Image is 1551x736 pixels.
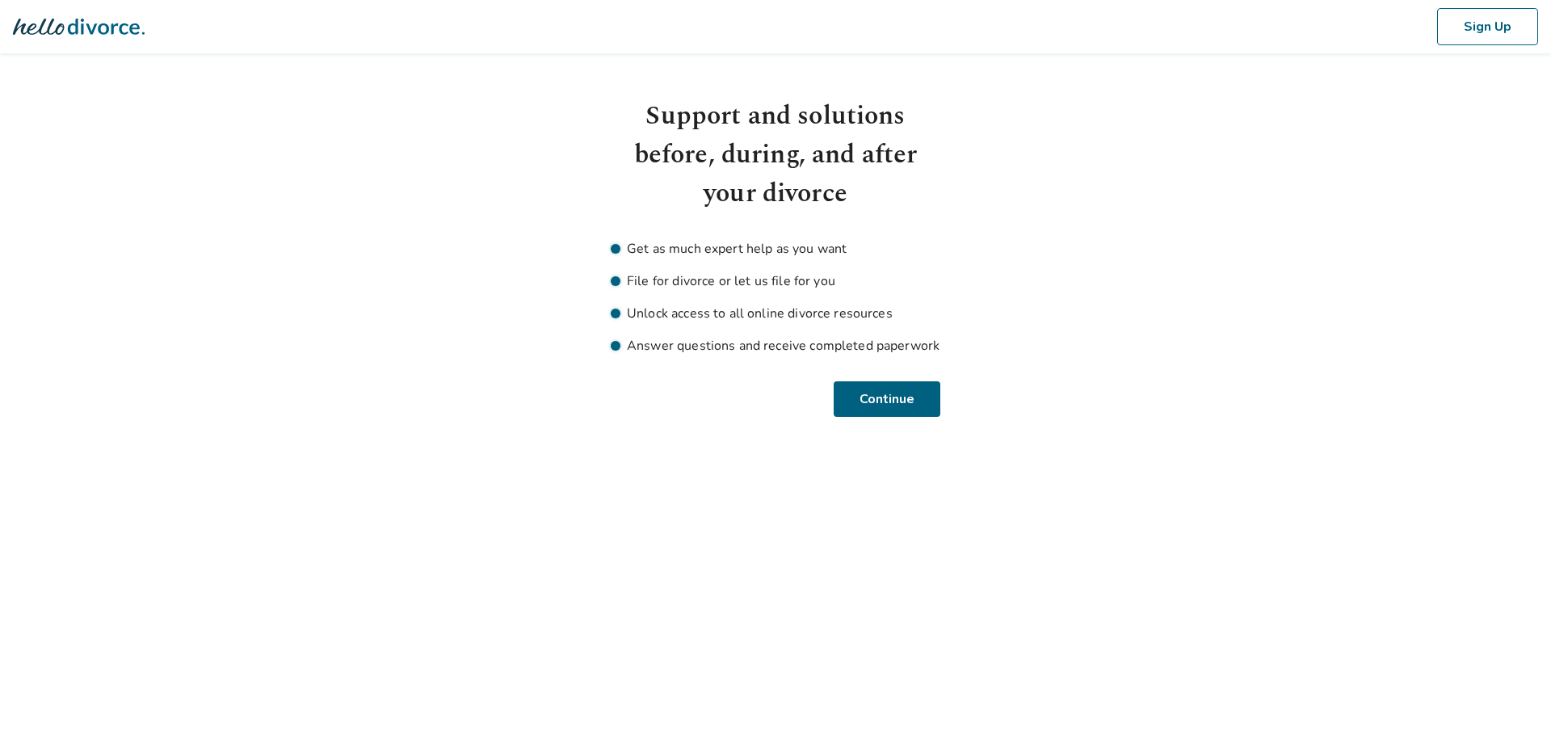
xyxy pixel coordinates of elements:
li: File for divorce or let us file for you [611,271,940,291]
li: Unlock access to all online divorce resources [611,304,940,323]
button: Sign Up [1437,8,1538,45]
h1: Support and solutions before, during, and after your divorce [611,97,940,213]
li: Answer questions and receive completed paperwork [611,336,940,355]
button: Continue [836,381,940,417]
li: Get as much expert help as you want [611,239,940,259]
